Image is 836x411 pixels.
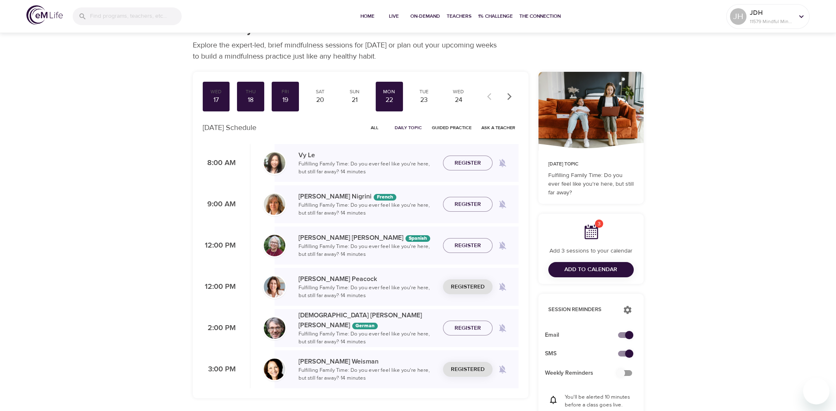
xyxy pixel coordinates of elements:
[240,95,261,105] div: 18
[240,88,261,95] div: Thu
[478,121,519,134] button: Ask a Teacher
[565,393,634,409] p: You'll be alerted 10 minutes before a class goes live.
[395,124,422,132] span: Daily Topic
[298,150,436,160] p: Vy Le
[298,191,436,201] p: [PERSON_NAME] Nigrini
[298,310,436,330] p: [DEMOGRAPHIC_DATA] [PERSON_NAME] [PERSON_NAME]
[548,161,634,168] p: [DATE] Topic
[564,265,617,275] span: Add to Calendar
[298,274,436,284] p: [PERSON_NAME] Peacock
[264,152,285,174] img: vy-profile-good-3.jpg
[264,359,285,380] img: Laurie_Weisman-min.jpg
[193,40,502,62] p: Explore the expert-led, brief mindfulness sessions for [DATE] or plan out your upcoming weeks to ...
[90,7,182,25] input: Find programs, teachers, etc...
[548,247,634,255] p: Add 3 sessions to your calendar
[448,95,469,105] div: 24
[298,357,436,366] p: [PERSON_NAME] Weisman
[298,330,436,346] p: Fulfilling Family Time: Do you ever feel like you're here, but still far away? · 14 minutes
[391,121,425,134] button: Daily Topic
[344,88,365,95] div: Sun
[352,323,378,329] div: The episodes in this programs will be in German
[432,124,471,132] span: Guided Practice
[365,124,385,132] span: All
[384,12,404,21] span: Live
[730,8,746,25] div: JH
[451,364,485,375] span: Registered
[206,95,227,105] div: 17
[481,124,515,132] span: Ask a Teacher
[410,12,440,21] span: On-Demand
[298,160,436,176] p: Fulfilling Family Time: Do you ever feel like you're here, but still far away? · 14 minutes
[203,122,256,133] p: [DATE] Schedule
[750,8,793,18] p: JDH
[443,362,493,377] button: Registered
[451,282,485,292] span: Registered
[203,240,236,251] p: 12:00 PM
[455,158,481,168] span: Register
[493,236,512,255] span: Remind me when a class goes live every Monday at 12:00 PM
[493,194,512,214] span: Remind me when a class goes live every Monday at 9:00 AM
[264,235,285,256] img: Bernice_Moore_min.jpg
[310,88,330,95] div: Sat
[310,95,330,105] div: 20
[379,95,400,105] div: 22
[203,158,236,169] p: 8:00 AM
[443,238,493,253] button: Register
[803,378,829,404] iframe: Button to launch messaging window
[455,323,481,333] span: Register
[264,276,285,298] img: Susan_Peacock-min.jpg
[275,88,296,95] div: Fri
[374,194,396,201] div: The episodes in this programs will be in French
[443,197,493,212] button: Register
[264,194,285,215] img: MelissaNigiri.jpg
[362,121,388,134] button: All
[519,12,561,21] span: The Connection
[298,284,436,300] p: Fulfilling Family Time: Do you ever feel like you're here, but still far away? · 14 minutes
[548,171,634,197] p: Fulfilling Family Time: Do you ever feel like you're here, but still far away?
[379,88,400,95] div: Mon
[545,331,624,340] span: Email
[344,95,365,105] div: 21
[545,350,624,358] span: SMS
[298,201,436,217] p: Fulfilling Family Time: Do you ever feel like you're here, but still far away? · 14 minutes
[298,233,436,243] p: [PERSON_NAME] [PERSON_NAME]
[448,88,469,95] div: Wed
[298,366,436,383] p: Fulfilling Family Time: Do you ever feel like you're here, but still far away? · 14 minutes
[298,243,436,259] p: Fulfilling Family Time: Do you ever feel like you're here, but still far away? · 14 minutes
[548,262,634,277] button: Add to Calendar
[203,281,236,293] p: 12:00 PM
[429,121,475,134] button: Guided Practice
[358,12,377,21] span: Home
[548,306,615,314] p: Session Reminders
[545,369,624,378] span: Weekly Reminders
[26,5,63,25] img: logo
[203,364,236,375] p: 3:00 PM
[414,88,434,95] div: Tue
[203,323,236,334] p: 2:00 PM
[595,220,603,228] span: 3
[405,235,430,242] div: The episodes in this programs will be in Spanish
[443,279,493,295] button: Registered
[493,318,512,338] span: Remind me when a class goes live every Monday at 2:00 PM
[493,277,512,297] span: Remind me when a class goes live every Monday at 12:00 PM
[455,199,481,210] span: Register
[750,18,793,25] p: 11579 Mindful Minutes
[275,95,296,105] div: 19
[264,317,285,339] img: Christian%20L%C3%BCtke%20W%C3%B6stmann.png
[203,199,236,210] p: 9:00 AM
[443,321,493,336] button: Register
[414,95,434,105] div: 23
[455,241,481,251] span: Register
[443,156,493,171] button: Register
[206,88,227,95] div: Wed
[447,12,471,21] span: Teachers
[478,12,513,21] span: 1% Challenge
